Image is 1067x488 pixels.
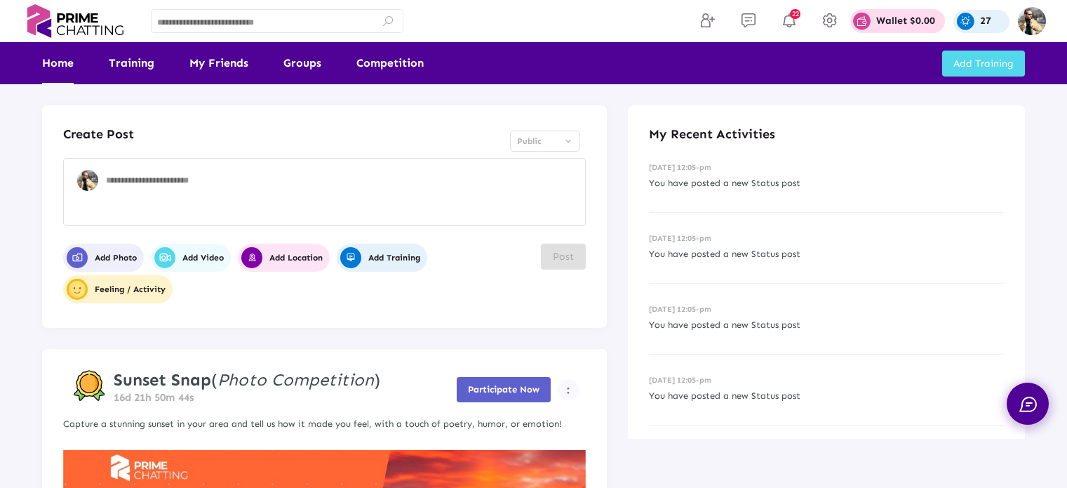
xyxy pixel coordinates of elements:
img: user-profile [77,170,98,191]
h4: My Recent Activities [649,126,1004,142]
p: Capture a stunning sunset in your area and tell us how it made you feel, with a touch of poetry, ... [63,416,586,432]
a: Groups [283,42,321,84]
h6: [DATE] 12:05-pm [649,376,1004,385]
h4: Create Post [63,126,134,142]
h6: [DATE] 12:05-pm [649,234,1004,243]
img: user-profile [69,281,86,298]
span: Post [553,251,574,263]
button: Add Photo [63,244,144,272]
mat-select: Select Privacy [510,131,580,152]
i: Photo Competition [217,369,374,390]
img: more [567,387,570,394]
a: Home [42,42,74,84]
a: Competition [356,42,424,84]
p: You have posted a new Status post [649,388,1004,404]
span: Add Photo [67,247,137,268]
p: 27 [980,16,991,26]
span: Add Video [154,247,224,268]
p: You have posted a new Status post [649,176,1004,191]
button: Add Training [337,244,427,272]
img: competition-badge.svg [74,370,105,402]
button: Example icon-button with a menu [558,379,579,400]
img: logo [21,4,130,38]
span: Public [517,136,542,146]
p: You have posted a new Status post [649,246,1004,262]
p: Wallet $0.00 [876,16,935,26]
span: Participate Now [468,384,539,395]
a: My Friends [189,42,248,84]
h4: ( ) [114,370,380,390]
span: Add Training [953,58,1014,70]
img: img [1018,7,1046,35]
h6: [DATE] 12:05-pm [649,163,1004,172]
strong: Sunset Snap [114,369,211,390]
p: You have posted a new Status post [649,317,1004,333]
button: Add Video [151,244,231,272]
button: Add Training [942,51,1025,77]
h6: [DATE] 12:05-pm [649,305,1004,314]
span: Add Training [340,247,420,268]
button: Add Location [238,244,330,272]
span: 22 [790,9,800,19]
span: Feeling / Activity [67,279,166,300]
img: chat.svg [1019,397,1037,412]
button: Post [541,244,586,270]
button: Participate Now [457,377,551,402]
a: Training [109,42,154,84]
span: Add Location [241,247,323,268]
button: user-profileFeeling / Activity [63,275,173,303]
span: 16d 21h 50m 44s [114,391,194,404]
